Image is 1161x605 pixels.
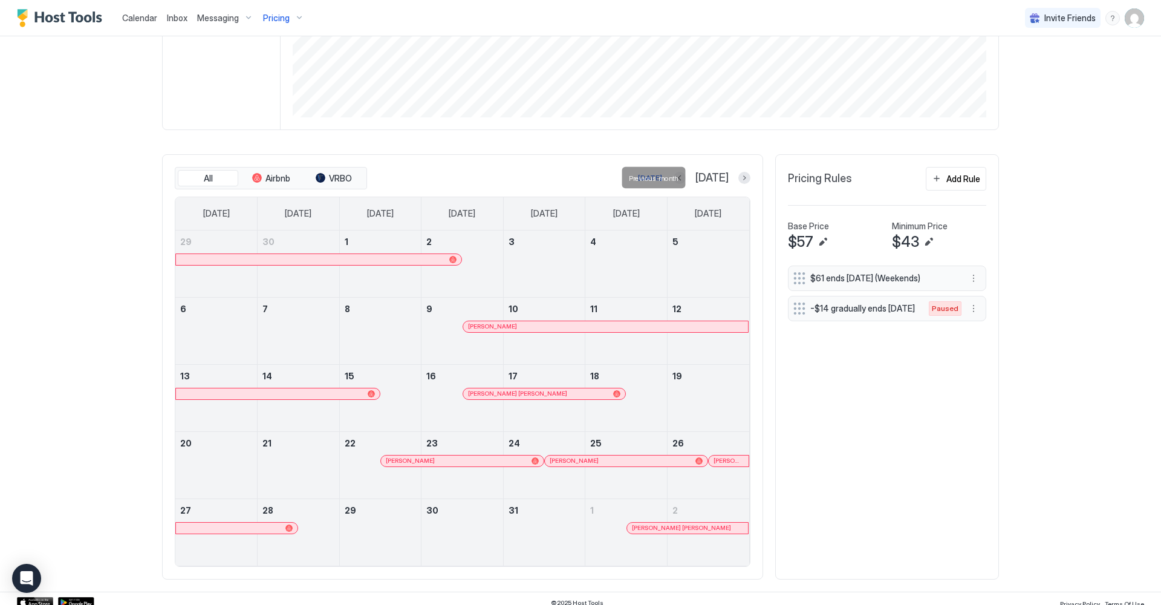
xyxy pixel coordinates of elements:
td: July 13, 2025 [175,364,258,431]
span: VRBO [329,173,352,184]
a: July 4, 2025 [585,231,667,253]
div: [PERSON_NAME] [PERSON_NAME] [468,390,620,397]
a: July 10, 2025 [504,298,585,320]
span: [DATE] [367,208,394,219]
span: [DATE] [285,208,311,219]
td: July 31, 2025 [503,499,585,566]
span: [PERSON_NAME] [468,322,517,330]
td: August 1, 2025 [585,499,668,566]
div: [PERSON_NAME] [550,457,702,465]
div: [PERSON_NAME] [714,457,744,465]
a: July 22, 2025 [340,432,421,454]
div: menu [1105,11,1120,25]
td: July 2, 2025 [421,231,504,298]
span: Airbnb [265,173,290,184]
span: 10 [509,304,518,314]
span: 7 [262,304,268,314]
a: July 26, 2025 [668,432,749,454]
td: July 8, 2025 [339,297,421,364]
td: July 15, 2025 [339,364,421,431]
td: July 21, 2025 [258,431,340,499]
span: 23 [426,438,438,448]
span: [PERSON_NAME] [PERSON_NAME] [632,524,731,532]
a: July 30, 2025 [421,499,503,522]
button: Edit [922,235,936,249]
td: July 23, 2025 [421,431,504,499]
span: 31 [509,505,518,515]
span: 3 [509,237,515,247]
span: 1 [590,505,594,515]
td: July 6, 2025 [175,297,258,364]
a: Calendar [122,11,157,24]
a: July 9, 2025 [421,298,503,320]
a: July 18, 2025 [585,365,667,387]
a: July 29, 2025 [340,499,421,522]
span: 18 [590,371,599,381]
a: July 27, 2025 [175,499,257,522]
td: July 16, 2025 [421,364,504,431]
td: July 29, 2025 [339,499,421,566]
a: August 2, 2025 [668,499,749,522]
a: July 17, 2025 [504,365,585,387]
span: $61 ends [DATE] (Weekends) [810,273,954,284]
span: Paused [932,303,958,314]
span: 19 [672,371,682,381]
div: User profile [1125,8,1144,28]
td: July 17, 2025 [503,364,585,431]
td: July 14, 2025 [258,364,340,431]
span: Inbox [167,13,187,23]
td: July 20, 2025 [175,431,258,499]
a: August 1, 2025 [585,499,667,522]
a: July 5, 2025 [668,231,749,253]
span: 21 [262,438,272,448]
button: Airbnb [241,170,301,187]
span: $57 [788,233,813,251]
a: Tuesday [355,197,406,230]
div: [PERSON_NAME] [PERSON_NAME] [632,524,744,532]
a: Host Tools Logo [17,9,108,27]
a: July 11, 2025 [585,298,667,320]
a: Thursday [519,197,570,230]
td: July 3, 2025 [503,231,585,298]
td: July 1, 2025 [339,231,421,298]
span: [DATE] [695,171,729,185]
span: -$14 gradually ends [DATE] [810,303,917,314]
td: July 10, 2025 [503,297,585,364]
td: July 26, 2025 [667,431,749,499]
td: July 22, 2025 [339,431,421,499]
td: July 19, 2025 [667,364,749,431]
a: July 21, 2025 [258,432,339,454]
span: 22 [345,438,356,448]
span: [PERSON_NAME] [386,457,435,465]
span: 25 [590,438,602,448]
div: Open Intercom Messenger [12,564,41,593]
a: July 1, 2025 [340,231,421,253]
span: [PERSON_NAME] [550,457,599,465]
span: Messaging [197,13,239,24]
span: [DATE] [531,208,558,219]
span: 1 [345,237,348,247]
td: July 28, 2025 [258,499,340,566]
span: 14 [262,371,272,381]
td: June 29, 2025 [175,231,258,298]
div: tab-group [175,167,367,190]
a: July 2, 2025 [421,231,503,253]
span: Pricing Rules [788,172,852,186]
span: 26 [672,438,684,448]
a: Sunday [191,197,242,230]
span: All [204,173,213,184]
a: July 20, 2025 [175,432,257,454]
a: July 12, 2025 [668,298,749,320]
span: 28 [262,505,273,515]
button: All [178,170,238,187]
span: Invite Friends [1044,13,1096,24]
a: Monday [273,197,324,230]
td: July 5, 2025 [667,231,749,298]
span: 24 [509,438,520,448]
td: July 9, 2025 [421,297,504,364]
span: Base Price [788,221,829,232]
td: July 27, 2025 [175,499,258,566]
div: [PERSON_NAME] [468,322,744,330]
button: Edit [816,235,830,249]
